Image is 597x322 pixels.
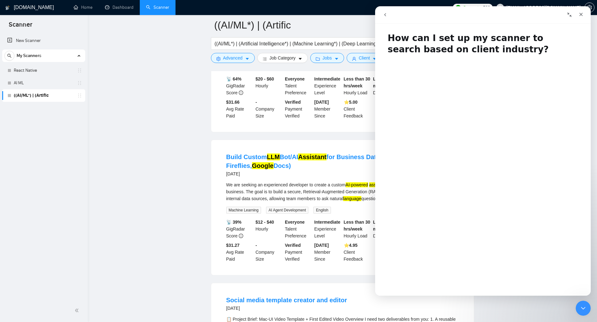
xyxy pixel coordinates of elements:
b: - [255,100,257,105]
div: Talent Preference [284,219,313,239]
div: [DATE] [226,170,459,178]
div: Client Feedback [343,242,372,262]
span: Client [359,55,370,61]
span: caret-down [334,56,339,61]
div: Hourly Load [343,75,372,96]
mark: assistant [369,182,386,187]
img: upwork-logo.png [456,5,461,10]
b: $31.27 [226,243,240,248]
a: Social media template creator and editor [226,297,347,304]
a: setting [584,5,594,10]
mark: Assistant [298,153,326,160]
div: Avg Rate Paid [225,242,254,262]
li: My Scanners [2,49,85,102]
div: GigRadar Score [225,219,254,239]
span: info-circle [239,91,243,95]
b: Everyone [285,76,305,81]
span: caret-down [372,56,377,61]
b: [DATE] [314,243,329,248]
span: setting [216,56,221,61]
div: Talent Preference [284,75,313,96]
span: Machine Learning [226,207,261,214]
b: Less than 30 hrs/week [344,76,370,88]
span: user [352,56,356,61]
span: info-circle [239,234,243,238]
b: ⭐️ 4.95 [344,243,358,248]
span: Advanced [223,55,243,61]
iframe: Intercom live chat [576,301,591,316]
div: Duration [372,75,401,96]
span: My Scanners [17,49,41,62]
span: caret-down [298,56,302,61]
b: Verified [285,100,301,105]
span: user [498,5,502,10]
b: $20 - $60 [255,76,274,81]
button: search [4,51,14,61]
b: 📡 64% [226,76,242,81]
span: search [5,54,14,58]
div: Duration [372,219,401,239]
b: ⭐️ 5.00 [344,100,358,105]
div: We are seeking an experienced developer to create a custom (similar to a or for our business. The... [226,181,459,202]
div: Hourly [254,75,284,96]
span: AI Agent Development [266,207,308,214]
b: $31.66 [226,100,240,105]
a: New Scanner [7,34,80,47]
span: Connects: [463,4,482,11]
div: Payment Verified [284,99,313,119]
span: Job Category [270,55,296,61]
div: GigRadar Score [225,75,254,96]
b: Intermediate [314,220,340,225]
span: Scanner [4,20,37,33]
button: settingAdvancedcaret-down [211,53,255,63]
div: Avg Rate Paid [225,99,254,119]
button: folderJobscaret-down [310,53,344,63]
span: double-left [75,307,81,314]
a: dashboardDashboard [105,5,134,10]
input: Search Freelance Jobs... [215,40,382,48]
b: 📡 39% [226,220,242,225]
b: Less than 1 month [373,220,397,231]
div: [DATE] [226,304,347,312]
div: Experience Level [313,219,343,239]
mark: AI-powered [346,182,368,187]
span: Jobs [322,55,332,61]
b: $12 - $40 [255,220,274,225]
a: React Native [14,64,73,77]
span: holder [77,68,82,73]
span: folder [316,56,320,61]
b: Everyone [285,220,305,225]
a: Build CustomLLMBot/AIAssistantfor Business Data (Slack, Pipedrive, Fireflies,GoogleDocs) [226,153,433,169]
div: Payment Verified [284,242,313,262]
span: holder [77,80,82,86]
span: 500 [483,4,490,11]
li: New Scanner [2,34,85,47]
span: bars [263,56,267,61]
span: caret-down [245,56,249,61]
a: searchScanner [146,5,169,10]
img: logo [5,3,10,13]
div: Member Since [313,242,343,262]
mark: Google [252,162,274,169]
button: barsJob Categorycaret-down [257,53,308,63]
b: - [255,243,257,248]
div: Member Since [313,99,343,119]
button: userClientcaret-down [347,53,382,63]
b: Less than 30 hrs/week [344,220,370,231]
div: Hourly Load [343,219,372,239]
input: Scanner name... [214,17,461,33]
a: ((AI/ML*) | (Artific [14,89,73,102]
div: Company Size [254,242,284,262]
b: Verified [285,243,301,248]
mark: LLM [267,153,280,160]
iframe: Intercom live chat [375,6,591,296]
span: holder [77,93,82,98]
div: Client Feedback [343,99,372,119]
div: Hourly [254,219,284,239]
b: Intermediate [314,76,340,81]
b: Less than 1 month [373,76,397,88]
div: Company Size [254,99,284,119]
